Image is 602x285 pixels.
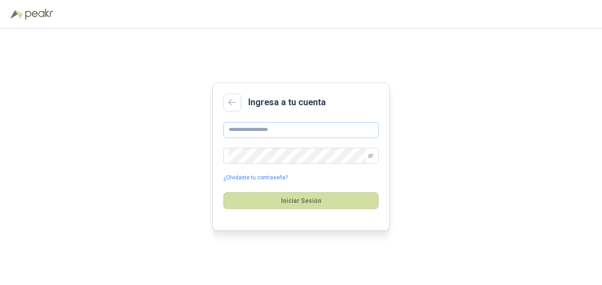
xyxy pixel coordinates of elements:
span: eye-invisible [368,153,373,158]
button: Iniciar Sesión [223,192,379,209]
img: Logo [11,10,23,19]
h2: Ingresa a tu cuenta [248,95,326,109]
a: ¿Olvidaste tu contraseña? [223,174,288,182]
img: Peakr [25,9,53,20]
